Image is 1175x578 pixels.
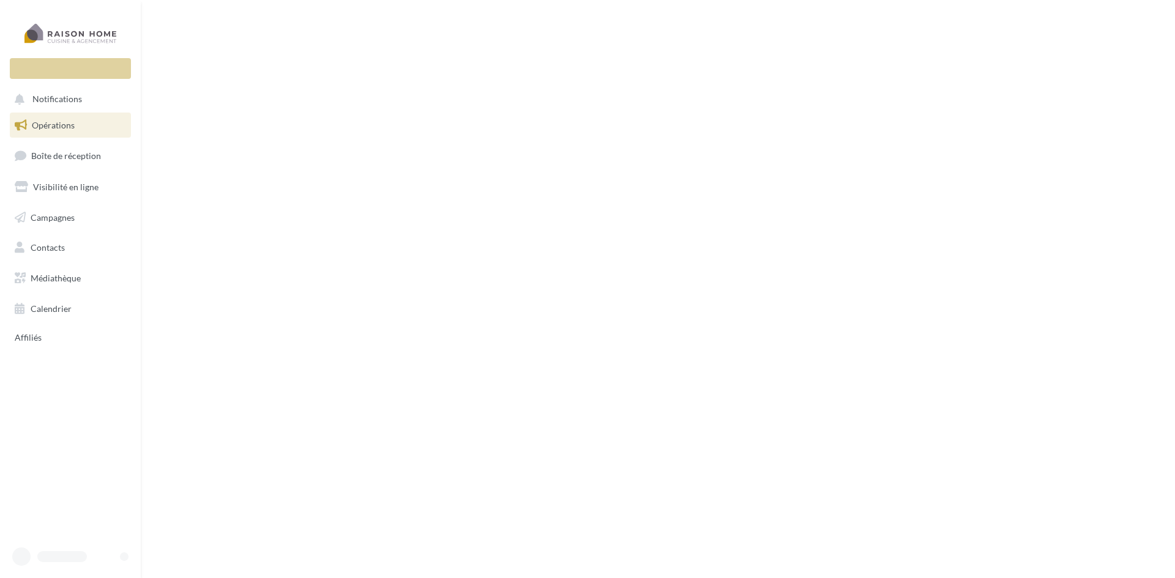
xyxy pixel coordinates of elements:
[31,212,75,222] span: Campagnes
[7,174,133,200] a: Visibilité en ligne
[7,143,133,169] a: Boîte de réception
[7,326,133,348] a: Affiliés
[7,235,133,261] a: Contacts
[7,205,133,231] a: Campagnes
[7,296,133,322] a: Calendrier
[31,273,81,283] span: Médiathèque
[31,303,72,314] span: Calendrier
[32,120,75,130] span: Opérations
[31,150,101,161] span: Boîte de réception
[7,265,133,291] a: Médiathèque
[31,242,65,253] span: Contacts
[7,113,133,138] a: Opérations
[15,333,42,343] span: Affiliés
[10,58,131,79] div: Nouvelle campagne
[32,94,82,105] span: Notifications
[33,182,99,192] span: Visibilité en ligne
